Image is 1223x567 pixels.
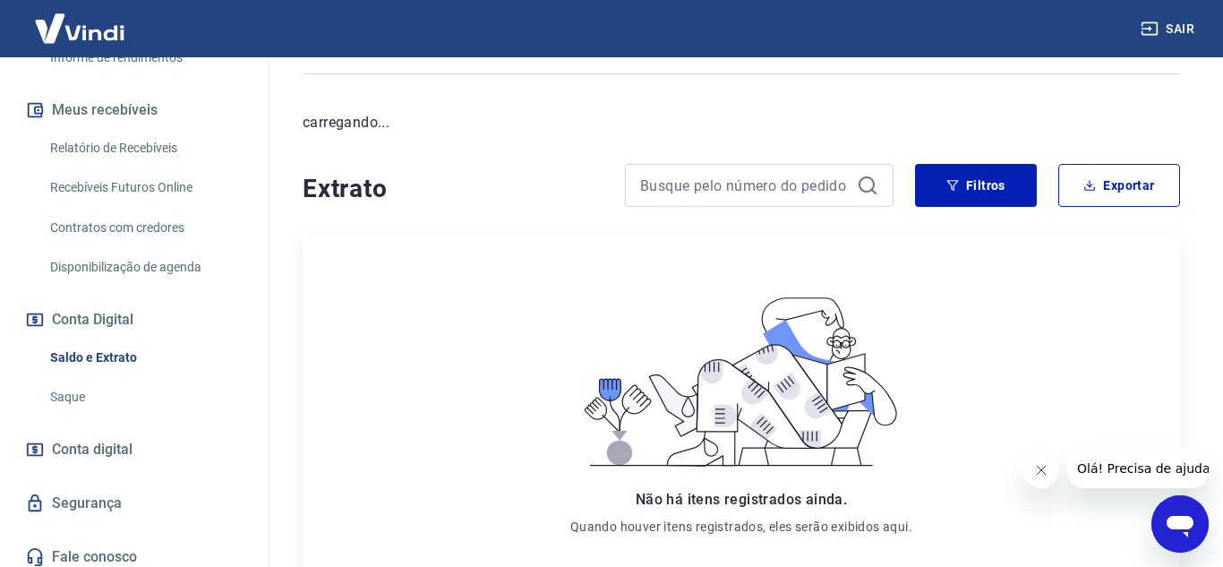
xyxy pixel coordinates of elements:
span: Conta digital [52,437,133,462]
span: Não há itens registrados ainda. [636,491,847,508]
img: Vindi [21,1,138,56]
input: Busque pelo número do pedido [640,172,850,199]
a: Informe de rendimentos [43,39,246,76]
button: Exportar [1058,164,1180,207]
a: Recebíveis Futuros Online [43,169,246,206]
a: Conta digital [21,430,246,469]
p: carregando... [303,112,1180,133]
p: Quando houver itens registrados, eles serão exibidos aqui. [570,518,912,536]
a: Saldo e Extrato [43,339,246,376]
span: Olá! Precisa de ajuda? [11,13,150,27]
a: Relatório de Recebíveis [43,130,246,167]
a: Segurança [21,484,246,523]
iframe: Mensagem da empresa [1066,449,1209,488]
a: Saque [43,379,246,416]
button: Filtros [915,164,1037,207]
iframe: Fechar mensagem [1023,452,1059,488]
button: Meus recebíveis [21,90,246,130]
a: Contratos com credores [43,210,246,246]
button: Conta Digital [21,300,246,339]
button: Sair [1137,13,1202,46]
iframe: Botão para abrir a janela de mensagens [1151,495,1209,553]
a: Disponibilização de agenda [43,249,246,286]
h4: Extrato [303,171,603,207]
